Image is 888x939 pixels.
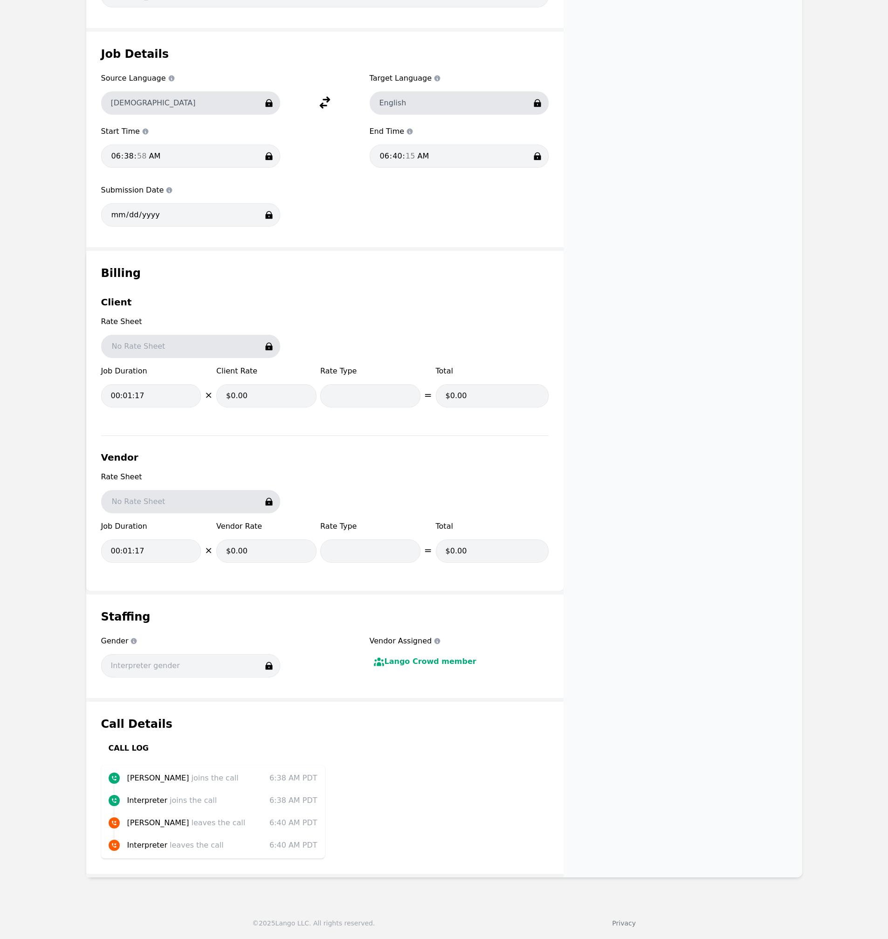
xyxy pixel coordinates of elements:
span: Client [101,297,132,308]
span: Start Time [101,126,280,137]
input: Interpreter gender [101,654,280,677]
span: Gender [101,635,280,647]
h1: Call Details [101,717,549,732]
span: × [205,388,213,401]
span: × [205,544,213,557]
div: © 2025 Lango LLC. All rights reserved. [252,918,375,928]
span: Vendor [101,452,138,463]
span: Rate Sheet [101,316,280,327]
span: = [424,544,432,557]
h1: Staffing [101,609,549,624]
span: Interpreter [127,841,167,849]
input: $ [436,384,549,407]
span: Rate Type [320,521,420,532]
span: Rate Sheet [101,471,280,483]
p: joins the call [127,773,262,784]
span: Total [436,521,549,532]
input: $ [436,539,549,563]
span: = [424,388,432,401]
h1: Billing [101,266,549,281]
time: 6:38 AM PDT [269,773,317,784]
p: joins the call [127,795,262,806]
span: [PERSON_NAME] [127,818,189,827]
a: Privacy [612,919,636,927]
span: Target Language [370,73,549,84]
p: leaves the call [127,817,262,829]
h3: Call Log [109,743,549,754]
p: Lango Crowd member [385,656,476,667]
time: 6:40 AM PDT [269,817,317,829]
span: [PERSON_NAME] [127,773,189,782]
span: Rate Type [320,366,420,377]
span: Interpreter [127,796,167,805]
span: End Time [370,126,549,137]
time: 6:38 AM PDT [269,795,317,806]
span: Total [436,366,549,377]
time: 6:40 AM PDT [269,840,317,851]
span: Job Duration [101,521,201,532]
span: Vendor Rate [216,521,317,532]
p: leaves the call [127,840,262,851]
h1: Job Details [101,47,549,62]
span: Source Language [101,73,280,84]
span: Submission Date [101,185,280,196]
span: Client Rate [216,366,317,377]
span: Job Duration [101,366,201,377]
span: Vendor Assigned [370,635,549,647]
